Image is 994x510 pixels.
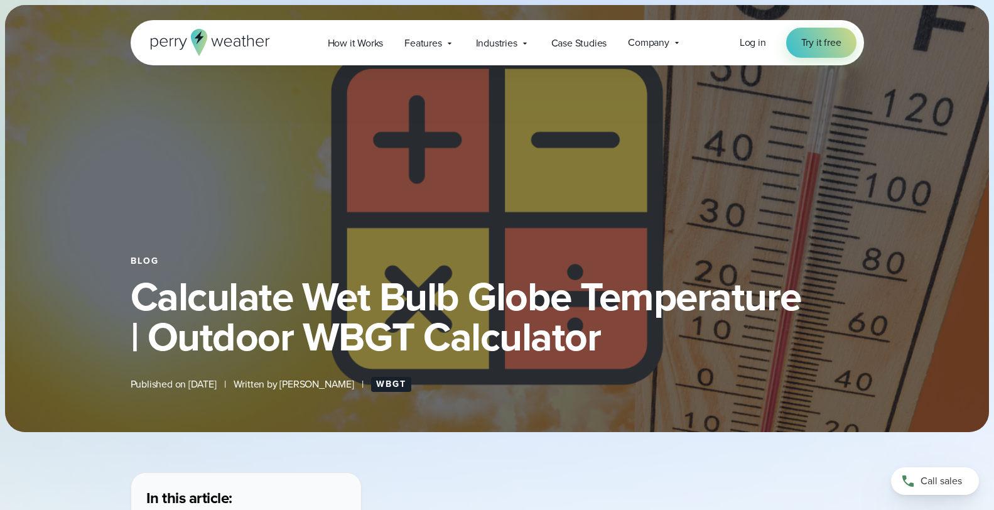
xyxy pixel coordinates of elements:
span: | [224,377,226,392]
span: Try it free [801,35,841,50]
span: | [362,377,364,392]
span: Call sales [921,474,962,489]
span: Company [628,35,669,50]
h3: In this article: [146,488,346,508]
span: Industries [476,36,517,51]
a: Call sales [891,467,979,495]
a: Try it free [786,28,856,58]
a: WBGT [371,377,411,392]
div: Blog [131,256,864,266]
span: Written by [PERSON_NAME] [234,377,354,392]
a: Case Studies [541,30,618,56]
a: Log in [740,35,766,50]
span: How it Works [328,36,384,51]
span: Case Studies [551,36,607,51]
a: How it Works [317,30,394,56]
h1: Calculate Wet Bulb Globe Temperature | Outdoor WBGT Calculator [131,276,864,357]
span: Published on [DATE] [131,377,217,392]
span: Features [404,36,441,51]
